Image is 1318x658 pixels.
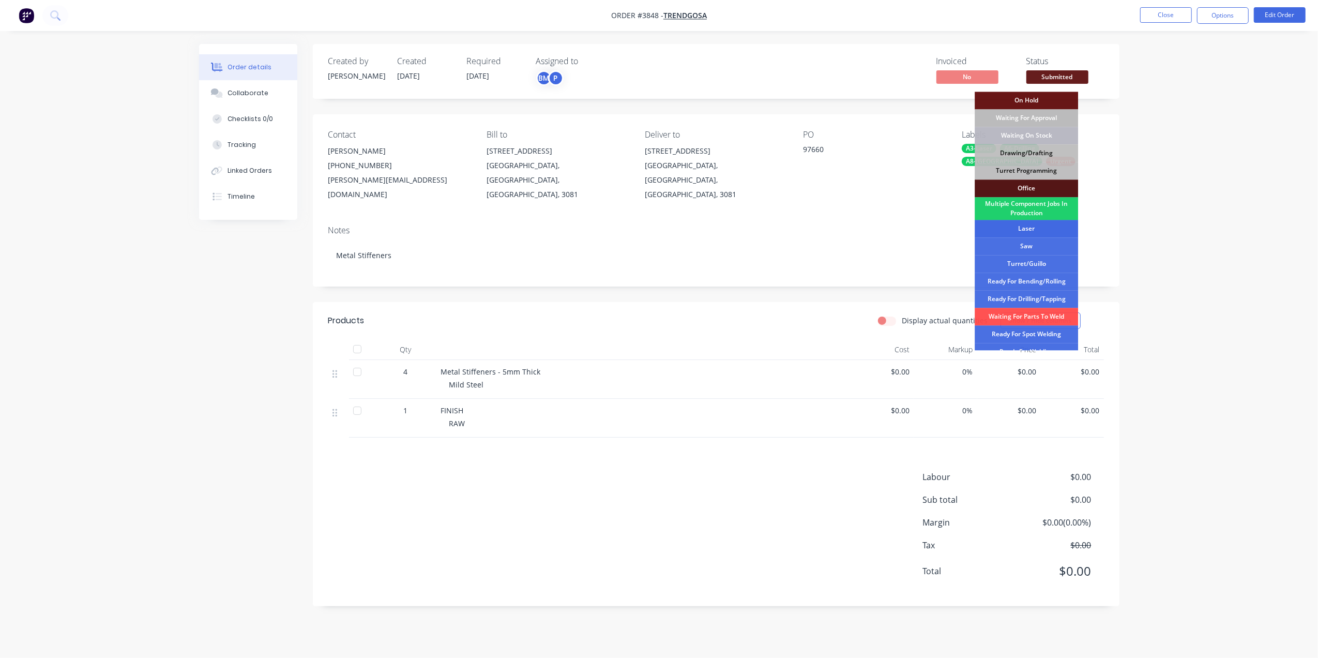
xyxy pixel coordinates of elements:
[1014,539,1091,551] span: $0.00
[975,197,1078,220] div: Multiple Component Jobs In Production
[975,255,1078,273] div: Turret/Guillo
[228,192,255,201] div: Timeline
[1140,7,1192,23] button: Close
[962,144,996,153] div: A3-Laser
[902,315,988,326] label: Display actual quantities
[804,130,945,140] div: PO
[487,130,628,140] div: Bill to
[1044,405,1100,416] span: $0.00
[975,109,1078,127] div: Waiting For Approval
[611,11,663,21] span: Order #3848 -
[228,114,273,124] div: Checklists 0/0
[328,144,470,202] div: [PERSON_NAME][PHONE_NUMBER][PERSON_NAME][EMAIL_ADDRESS][DOMAIN_NAME]
[536,70,564,86] button: BMP
[923,565,1015,577] span: Total
[918,366,973,377] span: 0%
[918,405,973,416] span: 0%
[441,406,464,415] span: FINISH
[975,92,1078,109] div: On Hold
[645,158,786,202] div: [GEOGRAPHIC_DATA], [GEOGRAPHIC_DATA], [GEOGRAPHIC_DATA], 3081
[467,56,524,66] div: Required
[199,184,297,210] button: Timeline
[855,405,910,416] span: $0.00
[536,56,640,66] div: Assigned to
[398,71,420,81] span: [DATE]
[398,56,455,66] div: Created
[1254,7,1306,23] button: Edit Order
[923,516,1015,529] span: Margin
[375,339,437,360] div: Qty
[645,130,786,140] div: Deliver to
[1014,471,1091,483] span: $0.00
[328,70,385,81] div: [PERSON_NAME]
[536,70,552,86] div: BM
[975,127,1078,144] div: Waiting On Stock
[975,325,1078,343] div: Ready For Spot Welding
[1014,516,1091,529] span: $0.00 ( 0.00 %)
[1014,494,1091,506] span: $0.00
[449,380,484,390] span: Mild Steel
[328,56,385,66] div: Created by
[449,418,465,428] span: RAW
[228,88,268,98] div: Collaborate
[851,339,914,360] div: Cost
[199,80,297,106] button: Collaborate
[404,405,408,416] span: 1
[855,366,910,377] span: $0.00
[1197,7,1249,24] button: Options
[404,366,408,377] span: 4
[199,132,297,158] button: Tracking
[663,11,707,21] a: Trendgosa
[1026,56,1104,66] div: Status
[1014,562,1091,580] span: $0.00
[328,240,1104,271] div: Metal Stiffeners
[1044,366,1100,377] span: $0.00
[962,157,1042,166] div: A8-[GEOGRAPHIC_DATA]
[645,144,786,158] div: [STREET_ADDRESS]
[975,162,1078,180] div: Turret Programming
[441,367,541,377] span: Metal Stiffeners - 5mm Thick
[467,71,490,81] span: [DATE]
[199,158,297,184] button: Linked Orders
[328,144,470,158] div: [PERSON_NAME]
[804,144,933,158] div: 97660
[975,308,1078,325] div: Waiting For Parts To Weld
[328,173,470,202] div: [PERSON_NAME][EMAIL_ADDRESS][DOMAIN_NAME]
[975,273,1078,290] div: Ready For Bending/Rolling
[981,405,1037,416] span: $0.00
[328,158,470,173] div: [PHONE_NUMBER]
[328,130,470,140] div: Contact
[228,63,271,72] div: Order details
[975,220,1078,237] div: Laser
[1026,70,1088,83] span: Submitted
[975,237,1078,255] div: Saw
[981,366,1037,377] span: $0.00
[645,144,786,202] div: [STREET_ADDRESS][GEOGRAPHIC_DATA], [GEOGRAPHIC_DATA], [GEOGRAPHIC_DATA], 3081
[923,494,1015,506] span: Sub total
[923,539,1015,551] span: Tax
[548,70,564,86] div: P
[975,180,1078,197] div: Office
[936,56,1014,66] div: Invoiced
[1026,70,1088,86] button: Submitted
[328,315,365,327] div: Products
[975,290,1078,308] div: Ready For Drilling/Tapping
[228,140,256,149] div: Tracking
[487,158,628,202] div: [GEOGRAPHIC_DATA], [GEOGRAPHIC_DATA], [GEOGRAPHIC_DATA], 3081
[228,166,272,175] div: Linked Orders
[487,144,628,202] div: [STREET_ADDRESS][GEOGRAPHIC_DATA], [GEOGRAPHIC_DATA], [GEOGRAPHIC_DATA], 3081
[328,226,1104,235] div: Notes
[936,70,998,83] span: No
[199,54,297,80] button: Order details
[19,8,34,23] img: Factory
[199,106,297,132] button: Checklists 0/0
[487,144,628,158] div: [STREET_ADDRESS]
[975,343,1078,361] div: Ready For Welding
[975,144,1078,162] div: Drawing/Drafting
[962,130,1103,140] div: Labels
[923,471,1015,483] span: Labour
[914,339,977,360] div: Markup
